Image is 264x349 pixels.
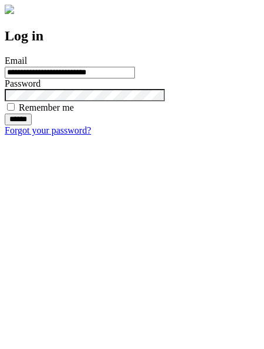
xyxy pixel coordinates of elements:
a: Forgot your password? [5,125,91,135]
label: Password [5,78,40,88]
img: logo-4e3dc11c47720685a147b03b5a06dd966a58ff35d612b21f08c02c0306f2b779.png [5,5,14,14]
label: Remember me [19,102,74,112]
label: Email [5,56,27,66]
h2: Log in [5,28,259,44]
